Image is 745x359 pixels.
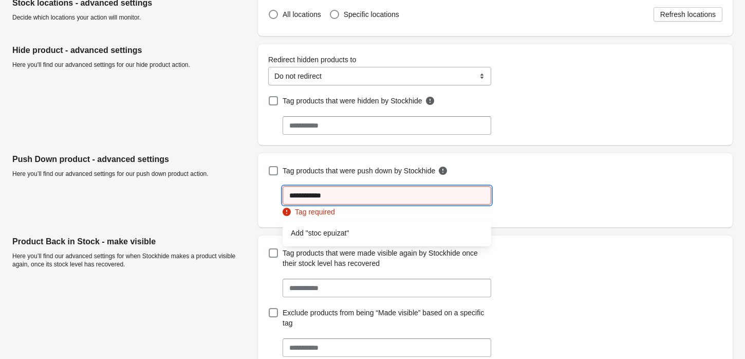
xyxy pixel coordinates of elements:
span: Exclude products from being “Made visible” based on a specific tag [283,308,489,328]
p: Hide product - advanced settings [12,44,250,57]
span: All locations [283,10,321,19]
span: Tag products that were made visible again by Stockhide once their stock level has recovered [283,248,489,268]
span: Refresh locations [660,10,716,19]
p: Here you'll find our advanced settings for our hide product action. [12,61,250,69]
div: Tag required [283,207,491,217]
p: Here you’ll find our advanced settings for when Stockhide makes a product visible again, once its... [12,252,250,268]
div: Add "stoc epuizat" [291,228,483,238]
p: Product Back in Stock - make visible [12,236,250,248]
span: Specific locations [344,10,399,19]
button: Refresh locations [654,7,722,22]
span: Tag products that were push down by Stockhide [283,166,435,176]
p: Here you’ll find our advanced settings for our push down product action. [12,170,250,178]
p: Push Down product - advanced settings [12,153,250,166]
p: Decide which locations your action will monitor. [12,13,250,22]
span: Tag products that were hidden by Stockhide [283,96,422,106]
span: Redirect hidden products to [268,56,356,64]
